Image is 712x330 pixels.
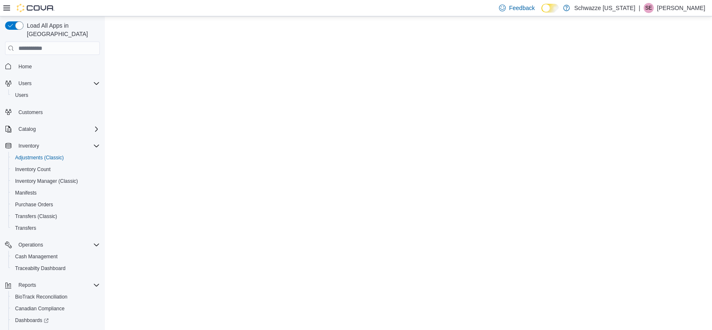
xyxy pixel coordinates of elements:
button: Adjustments (Classic) [8,152,103,164]
span: Users [15,78,100,88]
span: Home [18,63,32,70]
span: BioTrack Reconciliation [12,292,100,302]
a: Inventory Manager (Classic) [12,176,81,186]
button: Catalog [2,123,103,135]
a: Home [15,62,35,72]
button: Traceabilty Dashboard [8,262,103,274]
a: BioTrack Reconciliation [12,292,71,302]
a: Canadian Compliance [12,304,68,314]
button: Inventory Count [8,164,103,175]
span: Dashboards [12,315,100,325]
div: Stacey Edwards [644,3,654,13]
a: Manifests [12,188,40,198]
span: Inventory [18,143,39,149]
button: Canadian Compliance [8,303,103,314]
span: Inventory Count [12,164,100,174]
button: Users [8,89,103,101]
button: Inventory [15,141,42,151]
img: Cova [17,4,55,12]
button: Operations [2,239,103,251]
span: Operations [18,242,43,248]
button: Reports [15,280,39,290]
a: Adjustments (Classic) [12,153,67,163]
a: Dashboards [12,315,52,325]
span: Canadian Compliance [12,304,100,314]
span: Operations [15,240,100,250]
span: Manifests [12,188,100,198]
span: Transfers (Classic) [12,211,100,221]
span: Inventory Count [15,166,51,173]
a: Inventory Count [12,164,54,174]
span: Users [12,90,100,100]
button: Inventory [2,140,103,152]
button: Operations [15,240,47,250]
a: Dashboards [8,314,103,326]
button: Purchase Orders [8,199,103,210]
span: Inventory Manager (Classic) [15,178,78,184]
span: Inventory Manager (Classic) [12,176,100,186]
span: Manifests [15,190,36,196]
button: Inventory Manager (Classic) [8,175,103,187]
span: Transfers [15,225,36,231]
button: Transfers (Classic) [8,210,103,222]
button: Users [2,78,103,89]
a: Transfers [12,223,39,233]
input: Dark Mode [541,4,559,13]
button: BioTrack Reconciliation [8,291,103,303]
button: Catalog [15,124,39,134]
a: Traceabilty Dashboard [12,263,69,273]
span: Cash Management [12,252,100,262]
span: Cash Management [15,253,57,260]
span: Purchase Orders [15,201,53,208]
button: Transfers [8,222,103,234]
span: Load All Apps in [GEOGRAPHIC_DATA] [23,21,100,38]
p: | [639,3,640,13]
button: Cash Management [8,251,103,262]
a: Cash Management [12,252,61,262]
span: Customers [15,107,100,117]
span: Transfers (Classic) [15,213,57,220]
span: Adjustments (Classic) [15,154,64,161]
span: SE [645,3,652,13]
span: Reports [18,282,36,288]
span: Catalog [15,124,100,134]
span: Customers [18,109,43,116]
a: Customers [15,107,46,117]
span: Reports [15,280,100,290]
a: Users [12,90,31,100]
span: Feedback [509,4,535,12]
button: Manifests [8,187,103,199]
span: Home [15,61,100,71]
span: Catalog [18,126,36,133]
span: Inventory [15,141,100,151]
span: Traceabilty Dashboard [12,263,100,273]
a: Transfers (Classic) [12,211,60,221]
span: BioTrack Reconciliation [15,294,68,300]
span: Users [15,92,28,99]
a: Purchase Orders [12,200,57,210]
button: Reports [2,279,103,291]
span: Traceabilty Dashboard [15,265,65,272]
button: Customers [2,106,103,118]
span: Adjustments (Classic) [12,153,100,163]
button: Users [15,78,35,88]
p: [PERSON_NAME] [657,3,705,13]
button: Home [2,60,103,72]
span: Users [18,80,31,87]
span: Purchase Orders [12,200,100,210]
span: Dashboards [15,317,49,324]
span: Transfers [12,223,100,233]
span: Canadian Compliance [15,305,65,312]
p: Schwazze [US_STATE] [574,3,635,13]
